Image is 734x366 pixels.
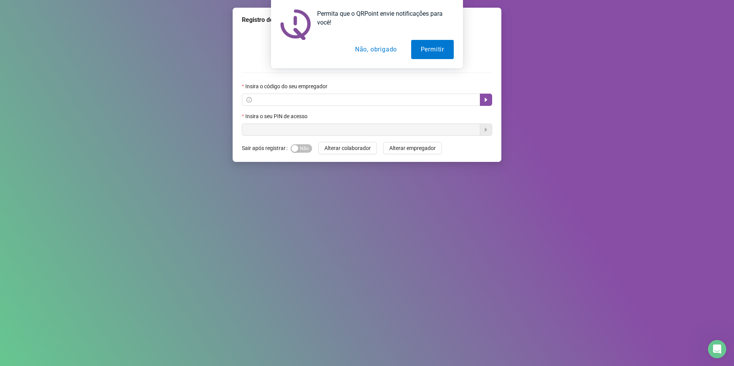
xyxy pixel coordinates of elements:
label: Sair após registrar [242,142,291,154]
button: Não, obrigado [346,40,407,59]
span: caret-right [483,97,489,103]
label: Insira o código do seu empregador [242,82,332,91]
iframe: Intercom live chat [708,340,726,358]
span: Alterar colaborador [324,144,371,152]
span: Alterar empregador [389,144,436,152]
button: Alterar colaborador [318,142,377,154]
span: info-circle [246,97,252,102]
button: Alterar empregador [383,142,442,154]
label: Insira o seu PIN de acesso [242,112,312,120]
img: notification icon [280,9,311,40]
div: Permita que o QRPoint envie notificações para você! [311,9,454,27]
button: Permitir [411,40,454,59]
